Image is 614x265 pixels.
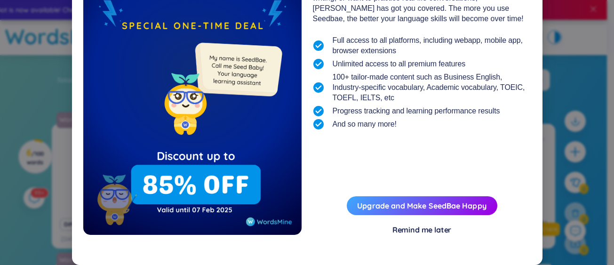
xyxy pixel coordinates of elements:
div: Remind me later [392,225,452,235]
img: minionSeedbaeMessage.35ffe99e.png [191,24,284,117]
span: 100+ tailor-made content such as Business English, Industry-specific vocabulary, Academic vocabul... [333,72,531,103]
span: Full access to all platforms, including webapp, mobile app, browser extensions [333,35,531,56]
button: Upgrade and Make SeedBae Happy [347,196,497,215]
span: Unlimited access to all premium features [333,59,466,69]
span: And so many more! [333,119,397,129]
span: Progress tracking and learning performance results [333,106,500,116]
a: Upgrade and Make SeedBae Happy [357,201,486,210]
